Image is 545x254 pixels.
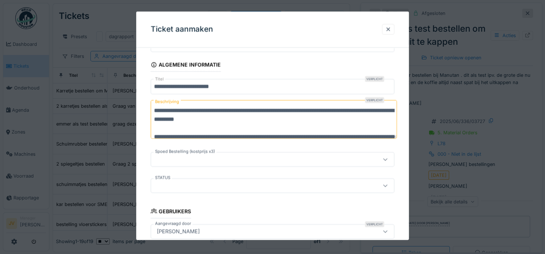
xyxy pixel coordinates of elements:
[154,221,192,227] label: Aangevraagd door
[365,221,384,227] div: Verplicht
[151,25,213,34] h3: Ticket aanmaken
[154,76,165,83] label: Titel
[154,148,216,155] label: Spoed Bestelling (kostprijs x3)
[154,98,180,107] label: Beschrijving
[365,76,384,82] div: Verplicht
[154,175,172,181] label: STATUS
[151,206,191,218] div: Gebruikers
[365,98,384,103] div: Verplicht
[151,60,221,72] div: Algemene informatie
[154,227,203,235] div: [PERSON_NAME]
